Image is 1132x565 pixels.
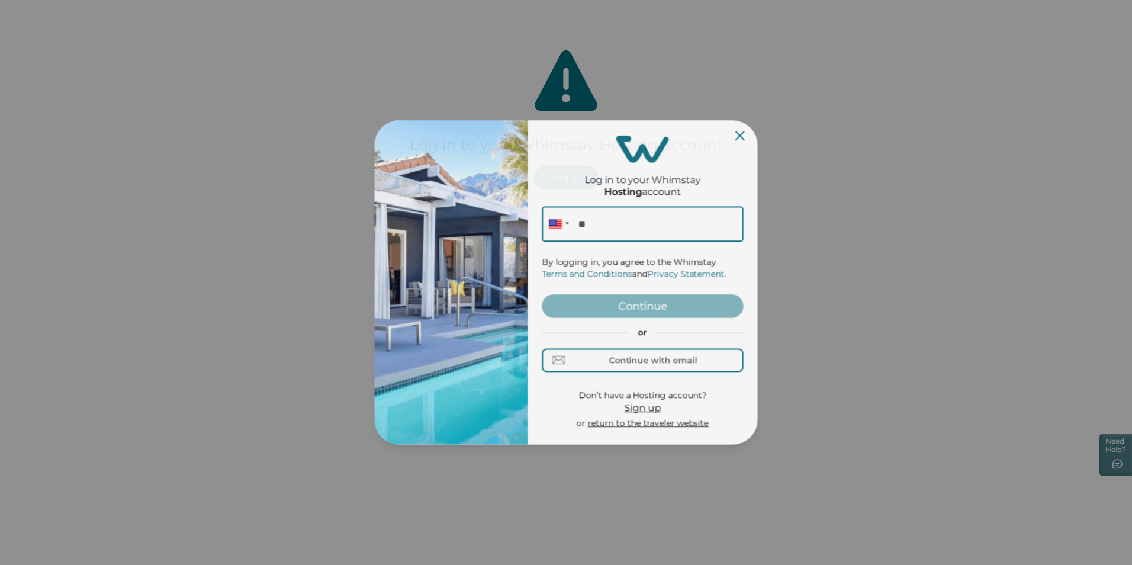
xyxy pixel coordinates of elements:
p: or [577,418,709,429]
button: Close [735,131,745,140]
img: auth-banner [374,120,528,445]
p: or [542,328,743,339]
p: account [604,186,681,197]
h2: Log in to your Whimstay [584,163,700,186]
button: Continue [542,294,743,318]
span: Sign up [625,402,661,413]
img: login-logo [616,136,670,163]
a: Terms and Conditions [542,268,632,279]
div: Continue with email [609,355,697,365]
a: Privacy Statement. [647,268,726,279]
p: Don’t have a Hosting account? [577,390,709,401]
a: return to the traveler website [588,418,709,428]
div: United States: + 1 [542,207,573,242]
p: Hosting [604,186,642,197]
button: Continue with email [542,348,743,372]
p: By logging in, you agree to the Whimstay and [542,256,743,280]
